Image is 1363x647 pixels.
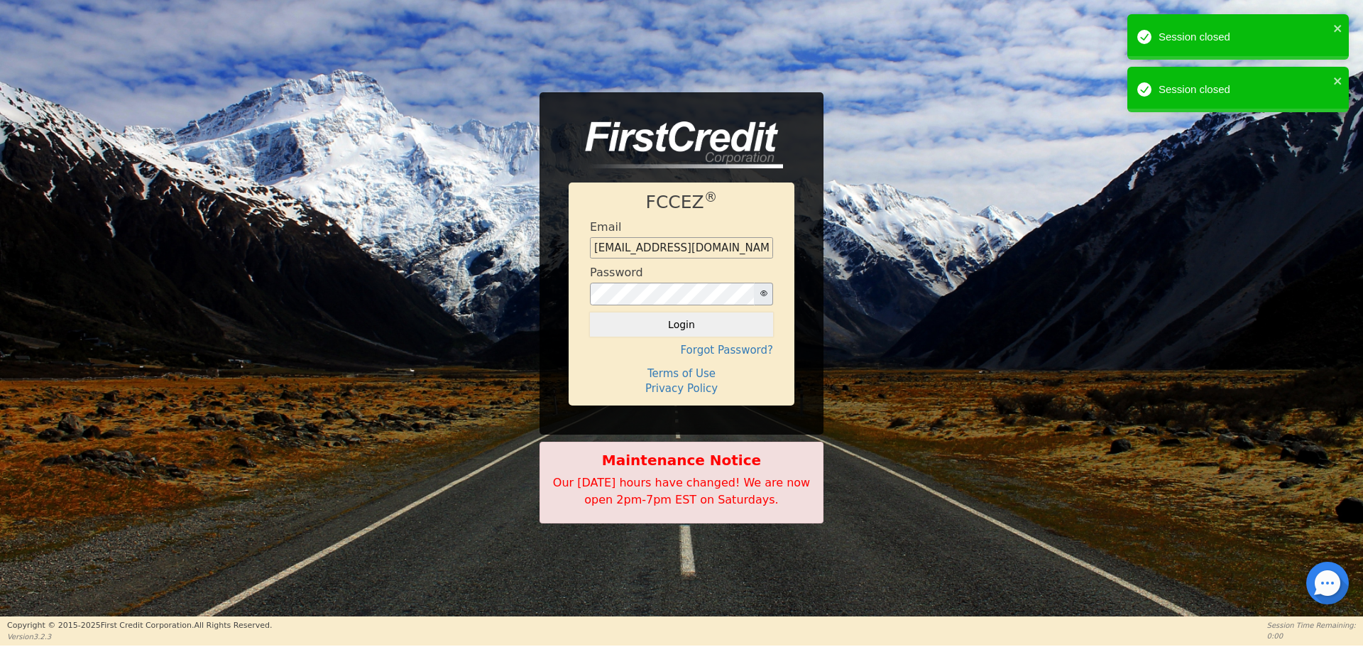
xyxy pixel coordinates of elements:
h1: FCCEZ [590,192,773,213]
h4: Forgot Password? [590,344,773,357]
button: close [1333,72,1343,89]
h4: Terms of Use [590,367,773,380]
p: Copyright © 2015- 2025 First Credit Corporation. [7,620,272,632]
input: password [590,283,755,305]
div: Session closed [1159,29,1329,45]
p: Session Time Remaining: [1267,620,1356,631]
input: Enter email [590,237,773,259]
span: All Rights Reserved. [194,621,272,630]
p: Version 3.2.3 [7,631,272,642]
button: Login [590,312,773,337]
b: Maintenance Notice [547,450,816,471]
img: logo-CMu_cnol.png [569,121,783,168]
p: 0:00 [1267,631,1356,641]
span: Our [DATE] hours have changed! We are now open 2pm-7pm EST on Saturdays. [553,476,810,506]
h4: Email [590,220,621,234]
h4: Password [590,266,643,279]
sup: ® [704,190,718,205]
div: Session closed [1159,82,1329,98]
button: close [1333,20,1343,36]
h4: Privacy Policy [590,382,773,395]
